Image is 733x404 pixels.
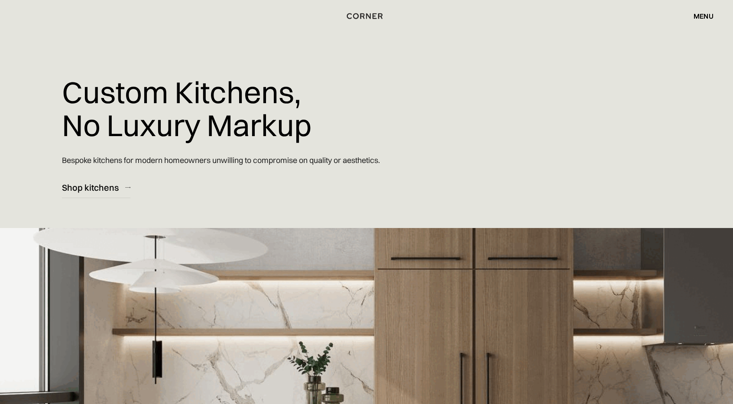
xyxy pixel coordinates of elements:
[685,9,714,23] div: menu
[62,182,119,193] div: Shop kitchens
[62,69,311,148] h1: Custom Kitchens, No Luxury Markup
[694,13,714,20] div: menu
[62,177,130,198] a: Shop kitchens
[62,148,380,173] p: Bespoke kitchens for modern homeowners unwilling to compromise on quality or aesthetics.
[336,10,397,22] a: home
